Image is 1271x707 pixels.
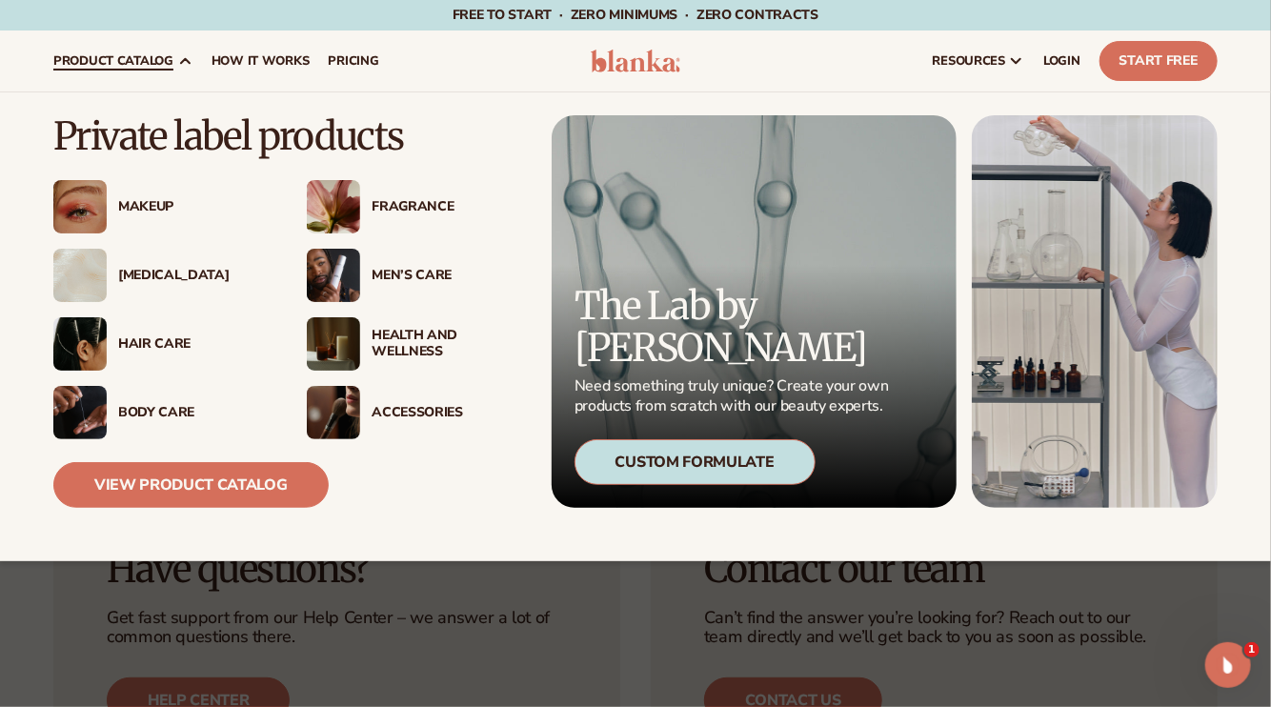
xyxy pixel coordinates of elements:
[453,6,818,24] span: Free to start · ZERO minimums · ZERO contracts
[933,53,1005,69] span: resources
[1205,642,1251,688] iframe: Intercom live chat
[372,268,522,284] div: Men’s Care
[372,328,522,360] div: Health And Wellness
[53,180,269,233] a: Female with glitter eye makeup. Makeup
[53,462,329,508] a: View Product Catalog
[53,53,173,69] span: product catalog
[53,386,107,439] img: Male hand applying moisturizer.
[972,115,1218,508] img: Female in lab with equipment.
[1244,642,1260,657] span: 1
[118,199,269,215] div: Makeup
[53,180,107,233] img: Female with glitter eye makeup.
[307,317,522,371] a: Candles and incense on table. Health And Wellness
[44,30,202,91] a: product catalog
[53,317,269,371] a: Female hair pulled back with clips. Hair Care
[53,249,269,302] a: Cream moisturizer swatch. [MEDICAL_DATA]
[591,50,680,72] img: logo
[923,30,1034,91] a: resources
[307,386,360,439] img: Female with makeup brush.
[53,317,107,371] img: Female hair pulled back with clips.
[307,249,522,302] a: Male holding moisturizer bottle. Men’s Care
[372,405,522,421] div: Accessories
[1100,41,1218,81] a: Start Free
[53,115,523,157] p: Private label products
[318,30,388,91] a: pricing
[118,268,269,284] div: [MEDICAL_DATA]
[118,336,269,353] div: Hair Care
[372,199,522,215] div: Fragrance
[575,285,895,369] p: The Lab by [PERSON_NAME]
[53,386,269,439] a: Male hand applying moisturizer. Body Care
[1034,30,1090,91] a: LOGIN
[307,386,522,439] a: Female with makeup brush. Accessories
[307,180,360,233] img: Pink blooming flower.
[307,317,360,371] img: Candles and incense on table.
[552,115,958,508] a: Microscopic product formula. The Lab by [PERSON_NAME] Need something truly unique? Create your ow...
[202,30,319,91] a: How It Works
[307,249,360,302] img: Male holding moisturizer bottle.
[1043,53,1080,69] span: LOGIN
[575,376,895,416] p: Need something truly unique? Create your own products from scratch with our beauty experts.
[328,53,378,69] span: pricing
[575,439,816,485] div: Custom Formulate
[307,180,522,233] a: Pink blooming flower. Fragrance
[212,53,310,69] span: How It Works
[53,249,107,302] img: Cream moisturizer swatch.
[118,405,269,421] div: Body Care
